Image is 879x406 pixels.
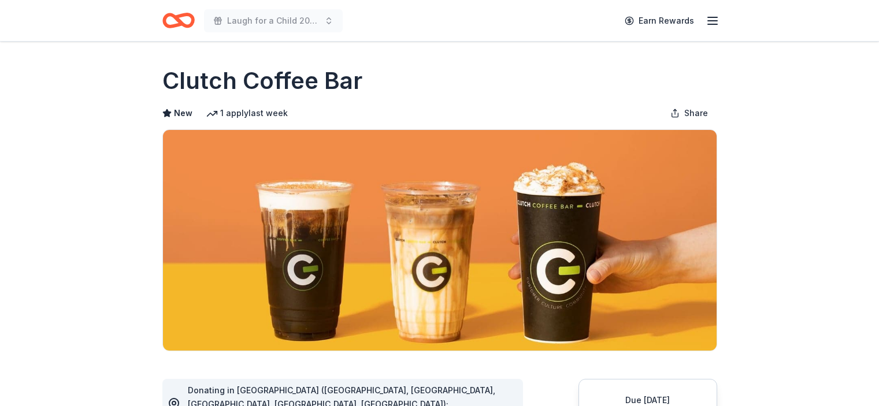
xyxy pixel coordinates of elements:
[204,9,343,32] button: Laugh for a Child 2026
[661,102,717,125] button: Share
[174,106,192,120] span: New
[684,106,708,120] span: Share
[206,106,288,120] div: 1 apply last week
[162,65,362,97] h1: Clutch Coffee Bar
[163,130,717,351] img: Image for Clutch Coffee Bar
[618,10,701,31] a: Earn Rewards
[162,7,195,34] a: Home
[227,14,320,28] span: Laugh for a Child 2026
